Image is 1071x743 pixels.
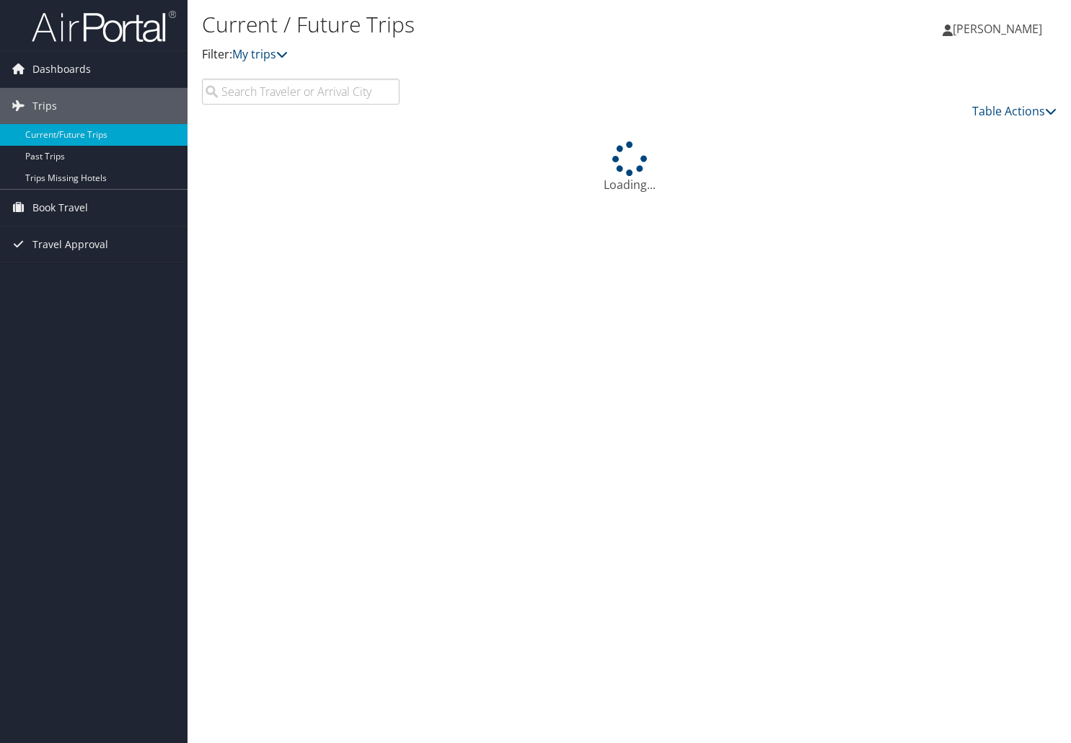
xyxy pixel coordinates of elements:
a: Table Actions [972,103,1057,119]
span: Dashboards [32,51,91,87]
a: My trips [232,46,288,62]
p: Filter: [202,45,772,64]
div: Loading... [202,141,1057,193]
span: Travel Approval [32,227,108,263]
a: [PERSON_NAME] [943,7,1057,50]
span: [PERSON_NAME] [953,21,1042,37]
h1: Current / Future Trips [202,9,772,40]
input: Search Traveler or Arrival City [202,79,400,105]
img: airportal-logo.png [32,9,176,43]
span: Trips [32,88,57,124]
span: Book Travel [32,190,88,226]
